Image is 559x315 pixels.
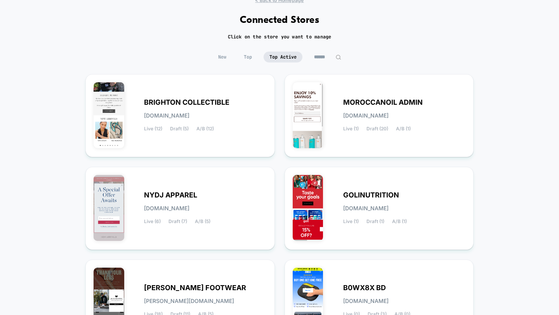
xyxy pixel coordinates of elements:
[396,126,411,132] span: A/B (1)
[343,113,389,118] span: [DOMAIN_NAME]
[293,175,323,241] img: GOLINUTRITION
[343,206,389,211] span: [DOMAIN_NAME]
[228,34,332,40] h2: Click on the store you want to manage
[343,285,386,291] span: B0WX8X BD
[366,219,384,224] span: Draft (1)
[240,15,319,26] h1: Connected Stores
[196,126,214,132] span: A/B (12)
[335,54,341,60] img: edit
[168,219,187,224] span: Draft (7)
[293,82,323,148] img: MOROCCANOIL_ADMIN
[343,298,389,304] span: [DOMAIN_NAME]
[366,126,388,132] span: Draft (20)
[144,285,246,291] span: [PERSON_NAME] FOOTWEAR
[392,219,407,224] span: A/B (1)
[144,206,189,211] span: [DOMAIN_NAME]
[144,100,229,105] span: BRIGHTON COLLECTIBLE
[195,219,210,224] span: A/B (5)
[170,126,189,132] span: Draft (5)
[343,219,359,224] span: Live (1)
[144,126,162,132] span: Live (12)
[144,192,197,198] span: NYDJ APPAREL
[343,126,359,132] span: Live (1)
[212,52,232,62] span: New
[264,52,302,62] span: Top Active
[238,52,258,62] span: Top
[94,82,124,148] img: BRIGHTON_COLLECTIBLES
[144,113,189,118] span: [DOMAIN_NAME]
[144,298,234,304] span: [PERSON_NAME][DOMAIN_NAME]
[343,192,399,198] span: GOLINUTRITION
[343,100,423,105] span: MOROCCANOIL ADMIN
[144,219,161,224] span: Live (6)
[94,175,124,241] img: NYDJ_APPAREL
